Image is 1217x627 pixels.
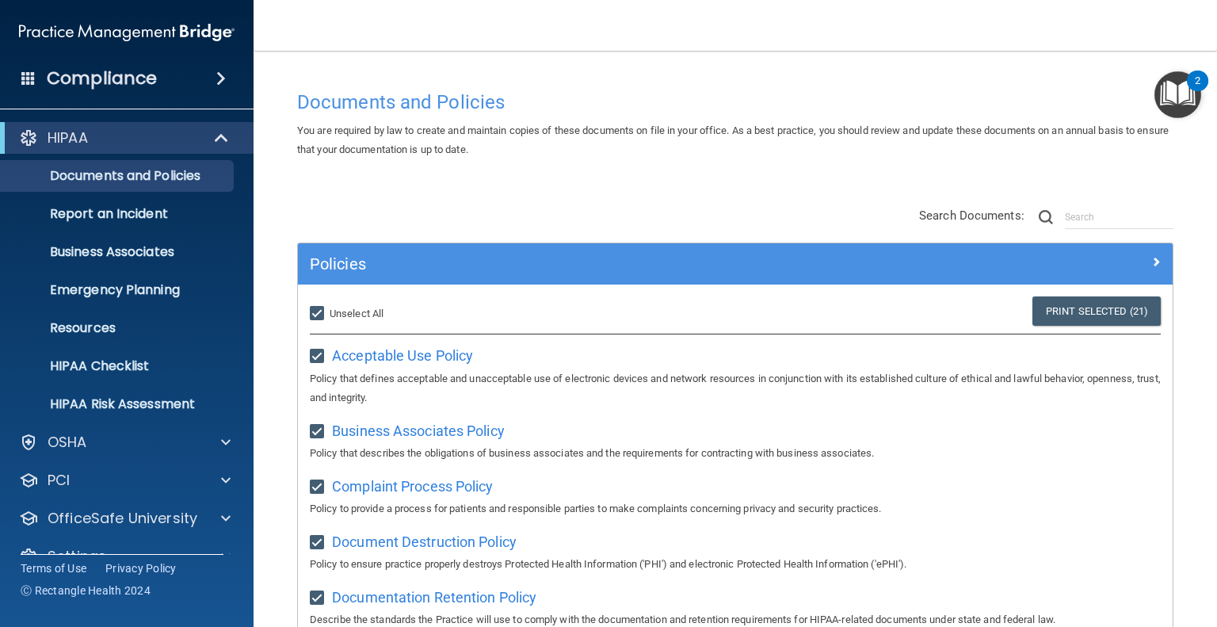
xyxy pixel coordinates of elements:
[21,560,86,576] a: Terms of Use
[1154,71,1201,118] button: Open Resource Center, 2 new notifications
[19,471,231,490] a: PCI
[1065,205,1173,229] input: Search
[310,369,1161,407] p: Policy that defines acceptable and unacceptable use of electronic devices and network resources i...
[19,509,231,528] a: OfficeSafe University
[48,547,106,566] p: Settings
[310,444,1161,463] p: Policy that describes the obligations of business associates and the requirements for contracting...
[10,320,227,336] p: Resources
[19,128,230,147] a: HIPAA
[48,433,87,452] p: OSHA
[105,560,177,576] a: Privacy Policy
[1032,296,1161,326] a: Print Selected (21)
[310,555,1161,574] p: Policy to ensure practice properly destroys Protected Health Information ('PHI') and electronic P...
[10,168,227,184] p: Documents and Policies
[332,589,536,606] span: Documentation Retention Policy
[330,308,383,319] span: Unselect All
[19,547,231,566] a: Settings
[10,396,227,412] p: HIPAA Risk Assessment
[310,308,328,320] input: Unselect All
[19,433,231,452] a: OSHA
[332,533,517,550] span: Document Destruction Policy
[297,92,1173,113] h4: Documents and Policies
[332,478,493,495] span: Complaint Process Policy
[10,206,227,222] p: Report an Incident
[332,347,473,364] span: Acceptable Use Policy
[10,282,227,298] p: Emergency Planning
[48,471,70,490] p: PCI
[47,67,157,90] h4: Compliance
[21,583,151,598] span: Ⓒ Rectangle Health 2024
[919,208,1024,223] span: Search Documents:
[1039,210,1053,224] img: ic-search.3b580494.png
[310,255,942,273] h5: Policies
[10,244,227,260] p: Business Associates
[332,422,505,439] span: Business Associates Policy
[10,358,227,374] p: HIPAA Checklist
[310,499,1161,518] p: Policy to provide a process for patients and responsible parties to make complaints concerning pr...
[310,251,1161,277] a: Policies
[1195,81,1200,101] div: 2
[297,124,1169,155] span: You are required by law to create and maintain copies of these documents on file in your office. ...
[48,509,197,528] p: OfficeSafe University
[19,17,235,48] img: PMB logo
[48,128,88,147] p: HIPAA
